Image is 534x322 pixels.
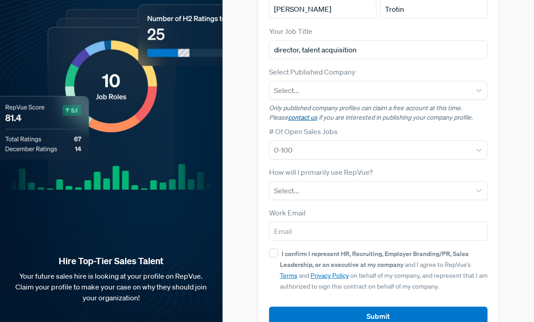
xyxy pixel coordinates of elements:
label: Select Published Company [269,66,355,77]
strong: I confirm I represent HR, Recruiting, Employer Branding/PR, Sales Leadership, or an executive at ... [280,249,469,269]
a: Privacy Policy [311,271,349,280]
label: Work Email [269,207,306,218]
strong: Hire Top-Tier Sales Talent [14,255,208,267]
label: Your Job Title [269,26,312,37]
a: Terms [280,271,297,280]
p: Your future sales hire is looking at your profile on RepVue. Claim your profile to make your case... [14,271,208,303]
a: contact us [288,113,317,121]
input: Email [269,222,488,241]
label: # Of Open Sales Jobs [269,126,338,137]
span: and I agree to RepVue’s and on behalf of my company, and represent that I am authorized to sign t... [280,250,488,290]
p: Only published company profiles can claim a free account at this time. Please if you are interest... [269,103,488,122]
input: Title [269,40,488,59]
label: How will I primarily use RepVue? [269,167,373,177]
